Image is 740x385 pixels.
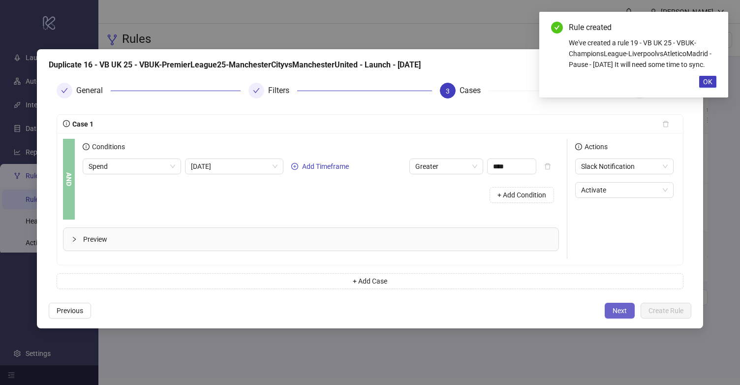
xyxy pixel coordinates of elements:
[291,163,298,170] span: plus-circle
[699,76,716,88] button: OK
[613,307,627,315] span: Next
[569,37,716,70] div: We've created a rule 19 - VB UK 25 - VBUK-ChampionsLeague-LiverpoolvsAtleticoMadrid - Pause - [DA...
[575,143,582,150] span: info-circle
[582,143,608,151] span: Actions
[76,83,111,98] div: General
[83,234,551,245] span: Preview
[581,159,668,174] span: Slack Notification
[581,183,668,197] span: Activate
[57,273,683,289] button: + Add Case
[191,159,277,174] span: Today
[302,162,349,170] span: Add Timeframe
[49,59,691,71] div: Duplicate 16 - VB UK 25 - VBUK-PremierLeague25-ManchesterCityvsManchesterUnited - Launch - [DATE]
[536,159,559,174] button: delete
[90,143,125,151] span: Conditions
[63,228,558,251] div: Preview
[353,277,387,285] span: + Add Case
[63,120,70,127] span: info-circle
[71,236,77,242] span: collapsed
[654,116,677,132] button: delete
[490,187,554,203] button: + Add Condition
[605,303,635,319] button: Next
[61,87,68,94] span: check
[551,22,563,33] span: check-circle
[70,120,93,128] span: Case 1
[446,87,450,95] span: 3
[253,87,260,94] span: check
[57,307,83,315] span: Previous
[706,22,716,32] a: Close
[63,172,74,186] b: AND
[83,143,90,150] span: info-circle
[497,191,546,199] span: + Add Condition
[641,303,691,319] button: Create Rule
[287,160,353,172] button: Add Timeframe
[703,78,712,86] span: OK
[415,159,477,174] span: Greater
[89,159,175,174] span: Spend
[460,83,489,98] div: Cases
[569,22,716,33] div: Rule created
[49,303,91,319] button: Previous
[268,83,297,98] div: Filters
